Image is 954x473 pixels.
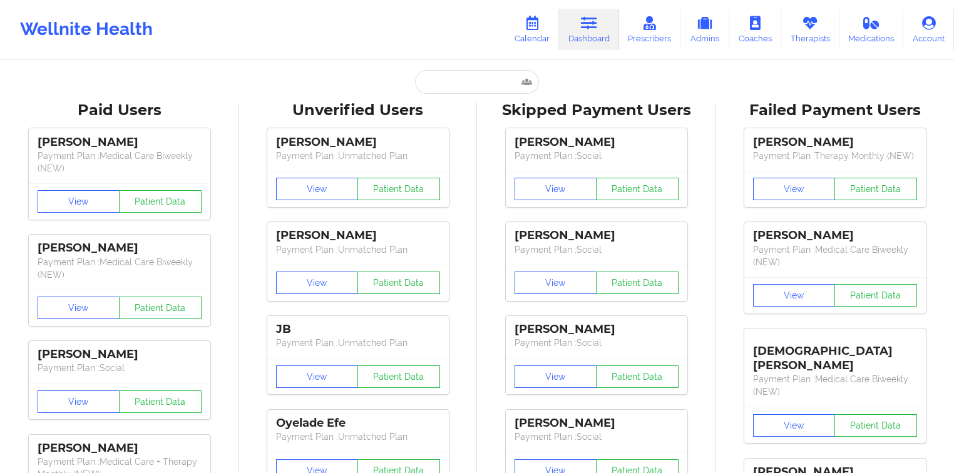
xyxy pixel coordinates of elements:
p: Payment Plan : Social [515,430,679,443]
a: Dashboard [559,9,619,50]
button: View [515,272,597,294]
button: Patient Data [834,284,917,307]
p: Payment Plan : Therapy Monthly (NEW) [753,150,917,162]
button: View [276,272,359,294]
p: Payment Plan : Medical Care Biweekly (NEW) [753,243,917,268]
button: Patient Data [357,272,440,294]
button: Patient Data [596,365,679,388]
button: View [276,178,359,200]
button: Patient Data [119,297,202,319]
button: Patient Data [119,190,202,213]
div: [PERSON_NAME] [276,135,440,150]
button: Patient Data [357,365,440,388]
button: Patient Data [834,414,917,437]
button: View [753,414,836,437]
button: View [38,190,120,213]
p: Payment Plan : Unmatched Plan [276,430,440,443]
button: Patient Data [596,272,679,294]
p: Payment Plan : Social [515,243,679,256]
div: [PERSON_NAME] [753,228,917,243]
button: Patient Data [119,390,202,413]
a: Medications [839,9,904,50]
button: Patient Data [596,178,679,200]
p: Payment Plan : Social [515,337,679,349]
p: Payment Plan : Social [515,150,679,162]
div: Paid Users [9,101,230,120]
div: [PERSON_NAME] [753,135,917,150]
p: Payment Plan : Medical Care Biweekly (NEW) [38,150,202,175]
div: [PERSON_NAME] [515,416,679,430]
button: View [753,178,836,200]
a: Admins [680,9,729,50]
button: View [753,284,836,307]
button: Patient Data [834,178,917,200]
p: Payment Plan : Medical Care Biweekly (NEW) [38,256,202,281]
p: Payment Plan : Unmatched Plan [276,150,440,162]
p: Payment Plan : Unmatched Plan [276,243,440,256]
p: Payment Plan : Medical Care Biweekly (NEW) [753,373,917,398]
p: Payment Plan : Social [38,362,202,374]
div: [PERSON_NAME] [38,241,202,255]
div: Oyelade Efe [276,416,440,430]
div: [PERSON_NAME] [38,347,202,362]
div: Failed Payment Users [724,101,945,120]
div: [PERSON_NAME] [276,228,440,243]
div: [PERSON_NAME] [38,441,202,455]
a: Therapists [781,9,839,50]
button: Patient Data [357,178,440,200]
a: Account [903,9,954,50]
div: [PERSON_NAME] [515,228,679,243]
div: [DEMOGRAPHIC_DATA][PERSON_NAME] [753,335,917,373]
button: View [38,390,120,413]
div: Skipped Payment Users [486,101,707,120]
a: Prescribers [619,9,681,50]
p: Payment Plan : Unmatched Plan [276,337,440,349]
button: View [38,297,120,319]
div: JB [276,322,440,337]
a: Coaches [729,9,781,50]
button: View [515,365,597,388]
div: Unverified Users [247,101,468,120]
div: [PERSON_NAME] [515,322,679,337]
div: [PERSON_NAME] [515,135,679,150]
div: [PERSON_NAME] [38,135,202,150]
a: Calendar [505,9,559,50]
button: View [515,178,597,200]
button: View [276,365,359,388]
